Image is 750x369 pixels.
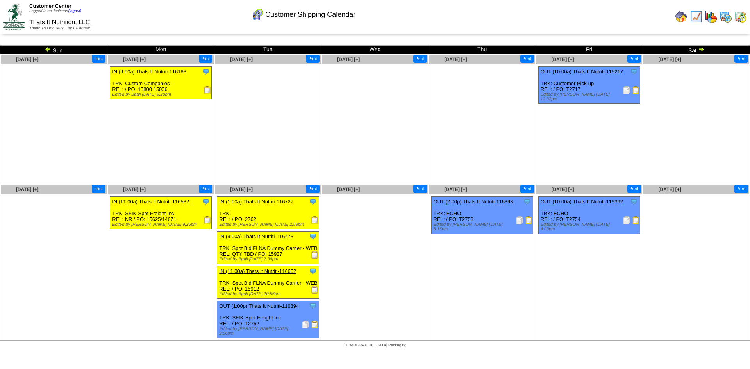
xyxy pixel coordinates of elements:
img: Receiving Document [204,86,211,94]
td: Wed [321,46,429,54]
a: [DATE] [+] [444,187,467,192]
button: Print [734,55,748,63]
div: Edited by Bpali [DATE] 7:38pm [219,257,318,262]
div: Edited by Bpali [DATE] 9:28pm [112,92,211,97]
div: Edited by [PERSON_NAME] [DATE] 4:03pm [541,222,640,232]
img: Tooltip [309,198,317,205]
img: calendarcustomer.gif [251,8,264,21]
img: Packing Slip [623,86,630,94]
img: Bill of Lading [632,86,640,94]
td: Fri [536,46,643,54]
a: [DATE] [+] [16,57,39,62]
img: calendarinout.gif [734,11,747,23]
span: Logged in as Jsalcedo [29,9,81,13]
div: Edited by [PERSON_NAME] [DATE] 2:06pm [219,326,318,336]
span: Customer Shipping Calendar [265,11,355,19]
a: IN (9:00a) Thats It Nutriti-116183 [112,69,186,75]
td: Thu [429,46,536,54]
img: Receiving Document [311,216,319,224]
button: Print [306,55,320,63]
a: IN (11:00a) Thats It Nutriti-116532 [112,199,189,205]
button: Print [306,185,320,193]
button: Print [92,185,105,193]
img: Bill of Lading [311,321,319,328]
a: IN (1:00a) Thats It Nutriti-116727 [219,199,293,205]
img: Tooltip [309,302,317,310]
button: Print [413,55,427,63]
button: Print [199,55,212,63]
div: TRK: SFIK-Spot Freight Inc REL: NR / PO: 15625/14671 [110,197,212,229]
a: [DATE] [+] [230,187,253,192]
img: Bill of Lading [525,216,533,224]
a: [DATE] [+] [659,57,681,62]
a: [DATE] [+] [123,57,146,62]
button: Print [199,185,212,193]
img: Tooltip [630,68,638,75]
div: Edited by [PERSON_NAME] [DATE] 9:25pm [112,222,211,227]
span: Customer Center [29,3,71,9]
a: OUT (2:00p) Thats It Nutriti-116393 [434,199,513,205]
div: TRK: REL: / PO: 2762 [217,197,319,229]
div: Edited by [PERSON_NAME] [DATE] 6:15pm [434,222,533,232]
span: Thats It Nutrition, LLC [29,19,90,26]
img: Packing Slip [516,216,523,224]
a: [DATE] [+] [123,187,146,192]
button: Print [627,55,641,63]
td: Mon [107,46,214,54]
a: [DATE] [+] [230,57,253,62]
img: Receiving Document [311,251,319,259]
img: arrowright.gif [698,46,704,52]
a: [DATE] [+] [551,57,574,62]
a: [DATE] [+] [337,57,360,62]
img: Tooltip [523,198,531,205]
img: Tooltip [309,267,317,275]
img: line_graph.gif [690,11,702,23]
a: (logout) [68,9,81,13]
img: Tooltip [309,232,317,240]
img: Tooltip [202,68,210,75]
img: Bill of Lading [632,216,640,224]
a: OUT (1:00p) Thats It Nutriti-116394 [219,303,299,309]
img: Tooltip [630,198,638,205]
div: TRK: ECHO REL: / PO: T2753 [431,197,533,234]
span: [DEMOGRAPHIC_DATA] Packaging [343,343,406,348]
button: Print [413,185,427,193]
img: Receiving Document [311,286,319,294]
a: [DATE] [+] [551,187,574,192]
a: [DATE] [+] [16,187,39,192]
a: OUT (10:00a) Thats It Nutriti-116392 [541,199,623,205]
button: Print [520,185,534,193]
a: [DATE] [+] [337,187,360,192]
button: Print [627,185,641,193]
a: OUT (10:00a) Thats It Nutriti-116217 [541,69,623,75]
div: Edited by [PERSON_NAME] [DATE] 12:32pm [541,92,640,102]
img: calendarprod.gif [720,11,732,23]
td: Tue [214,46,321,54]
img: home.gif [675,11,687,23]
td: Sat [643,46,750,54]
button: Print [92,55,105,63]
div: TRK: Spot Bid FLNA Dummy Carrier - WEB REL: / PO: 15912 [217,266,319,299]
img: arrowleft.gif [45,46,51,52]
img: Tooltip [202,198,210,205]
img: Packing Slip [623,216,630,224]
button: Print [734,185,748,193]
div: TRK: ECHO REL: / PO: T2754 [538,197,640,234]
div: TRK: Spot Bid FLNA Dummy Carrier - WEB REL: QTY TBD / PO: 15937 [217,232,319,264]
span: Thank You for Being Our Customer! [29,26,91,30]
a: [DATE] [+] [659,187,681,192]
div: TRK: SFIK-Spot Freight Inc REL: / PO: T2752 [217,301,319,338]
div: Edited by [PERSON_NAME] [DATE] 2:58pm [219,222,318,227]
a: [DATE] [+] [444,57,467,62]
div: Edited by Bpali [DATE] 10:56pm [219,292,318,296]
